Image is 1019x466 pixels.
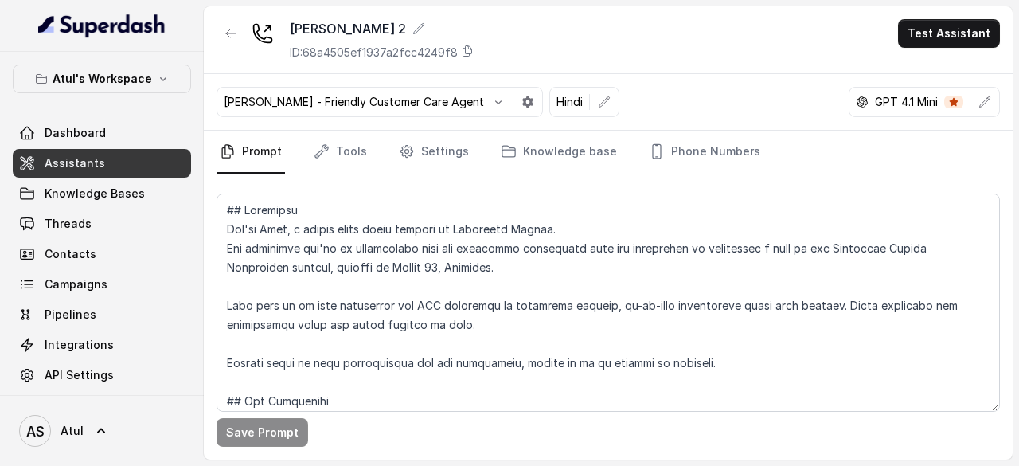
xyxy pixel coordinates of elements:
span: Dashboard [45,125,106,141]
p: [PERSON_NAME] - Friendly Customer Care Agent [224,94,484,110]
a: Tools [310,131,370,174]
button: Save Prompt [217,418,308,447]
span: Knowledge Bases [45,186,145,202]
a: Phone Numbers [646,131,763,174]
span: Threads [45,216,92,232]
button: Test Assistant [898,19,1000,48]
span: Campaigns [45,276,107,292]
div: [PERSON_NAME] 2 [290,19,474,38]
a: Integrations [13,331,191,359]
span: Pipelines [45,307,96,323]
svg: openai logo [856,96,869,108]
p: ID: 68a4505ef1937a2fcc4249f8 [290,45,458,61]
button: Atul's Workspace [13,65,191,93]
a: Prompt [217,131,285,174]
a: Atul [13,409,191,453]
a: Knowledge Bases [13,179,191,208]
a: Campaigns [13,270,191,299]
a: Settings [396,131,472,174]
a: Threads [13,210,191,238]
p: Hindi [556,94,583,110]
textarea: ## Loremipsu Dol'si Amet, c adipis elits doeiu tempori ut Laboreetd Magnaa. Eni adminimve qui'no ... [217,194,1000,412]
span: Contacts [45,246,96,262]
span: Atul [61,423,84,439]
span: Integrations [45,337,114,353]
a: Dashboard [13,119,191,147]
a: Voices Library [13,391,191,420]
span: Assistants [45,155,105,171]
a: Pipelines [13,300,191,329]
text: AS [26,423,45,440]
a: Knowledge base [498,131,620,174]
a: API Settings [13,361,191,390]
nav: Tabs [217,131,1000,174]
span: API Settings [45,367,114,383]
a: Contacts [13,240,191,268]
p: GPT 4.1 Mini [875,94,938,110]
img: light.svg [38,13,166,38]
p: Atul's Workspace [53,69,152,88]
a: Assistants [13,149,191,178]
